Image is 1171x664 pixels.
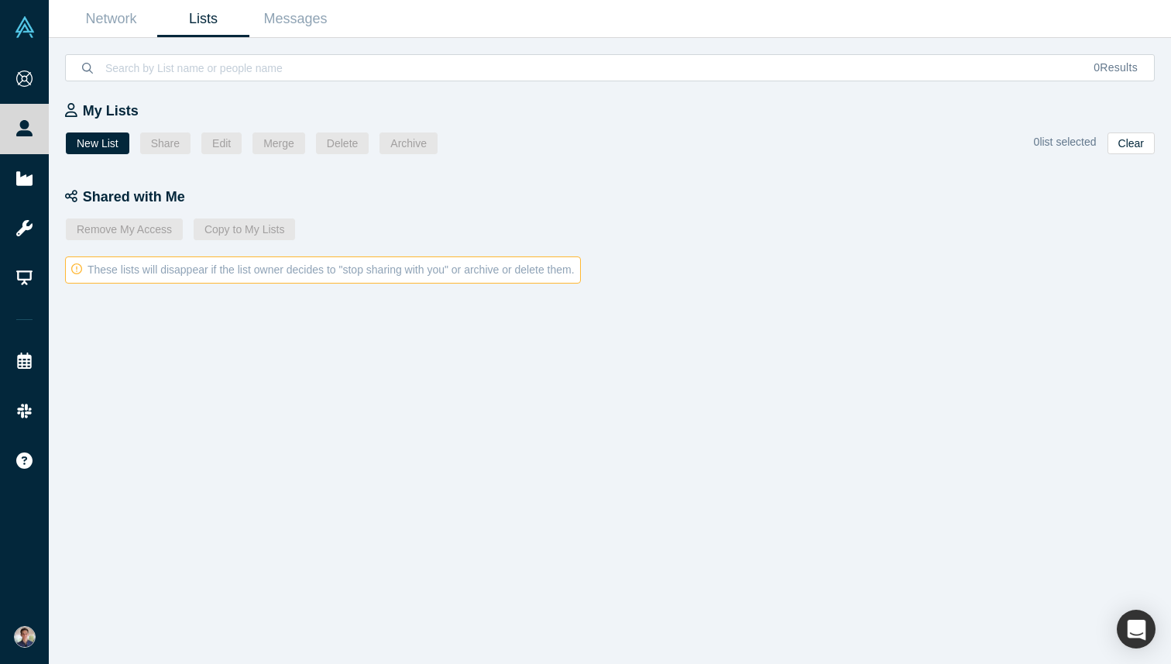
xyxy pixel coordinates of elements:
input: Search by List name or people name [104,50,1077,86]
img: Andres Meiners's Account [14,626,36,648]
button: Share [140,132,191,154]
a: Lists [157,1,249,37]
button: Archive [379,132,438,154]
img: Alchemist Vault Logo [14,16,36,38]
a: Network [65,1,157,37]
button: Delete [316,132,369,154]
button: Edit [201,132,242,154]
div: My Lists [65,101,1171,122]
button: Copy to My Lists [194,218,295,240]
button: Merge [252,132,305,154]
span: Results [1094,61,1138,74]
button: Clear [1107,132,1155,154]
span: 0 [1094,61,1100,74]
a: Messages [249,1,342,37]
div: These lists will disappear if the list owner decides to "stop sharing with you" or archive or del... [65,256,581,284]
span: 0 list selected [1034,136,1097,148]
div: Shared with Me [65,187,1171,208]
button: New List [66,132,129,154]
button: Remove My Access [66,218,183,240]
